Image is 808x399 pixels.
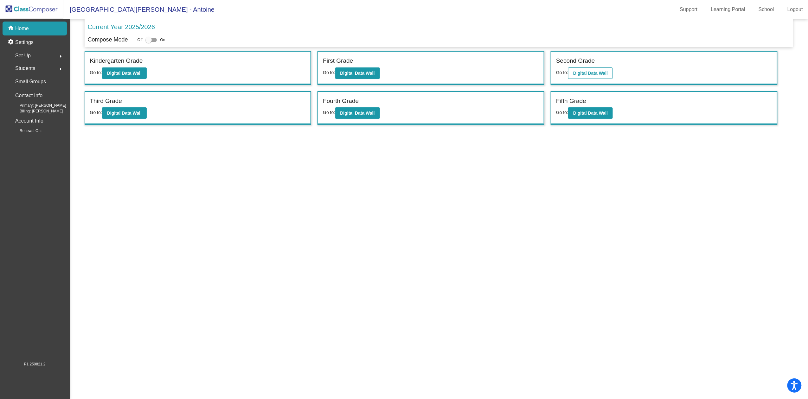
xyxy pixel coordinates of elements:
[15,64,35,73] span: Students
[10,108,63,114] span: Billing: [PERSON_NAME]
[706,4,751,15] a: Learning Portal
[323,56,353,66] label: First Grade
[568,107,613,119] button: Digital Data Wall
[90,110,102,115] span: Go to:
[323,70,335,75] span: Go to:
[556,70,568,75] span: Go to:
[15,25,29,32] p: Home
[57,53,64,60] mat-icon: arrow_right
[90,56,143,66] label: Kindergarten Grade
[556,97,586,106] label: Fifth Grade
[107,71,142,76] b: Digital Data Wall
[335,67,380,79] button: Digital Data Wall
[10,128,42,134] span: Renewal On:
[568,67,613,79] button: Digital Data Wall
[102,67,147,79] button: Digital Data Wall
[15,39,34,46] p: Settings
[90,70,102,75] span: Go to:
[753,4,779,15] a: School
[573,111,608,116] b: Digital Data Wall
[10,103,66,108] span: Primary: [PERSON_NAME]
[573,71,608,76] b: Digital Data Wall
[782,4,808,15] a: Logout
[90,97,122,106] label: Third Grade
[340,71,375,76] b: Digital Data Wall
[15,77,46,86] p: Small Groups
[8,39,15,46] mat-icon: settings
[160,37,165,43] span: On
[340,111,375,116] b: Digital Data Wall
[15,91,42,100] p: Contact Info
[57,65,64,73] mat-icon: arrow_right
[8,25,15,32] mat-icon: home
[102,107,147,119] button: Digital Data Wall
[323,110,335,115] span: Go to:
[63,4,215,15] span: [GEOGRAPHIC_DATA][PERSON_NAME] - Antoine
[335,107,380,119] button: Digital Data Wall
[88,35,128,44] p: Compose Mode
[556,56,595,66] label: Second Grade
[675,4,703,15] a: Support
[15,51,31,60] span: Set Up
[88,22,155,32] p: Current Year 2025/2026
[15,117,43,125] p: Account Info
[107,111,142,116] b: Digital Data Wall
[323,97,359,106] label: Fourth Grade
[138,37,143,43] span: Off
[556,110,568,115] span: Go to:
